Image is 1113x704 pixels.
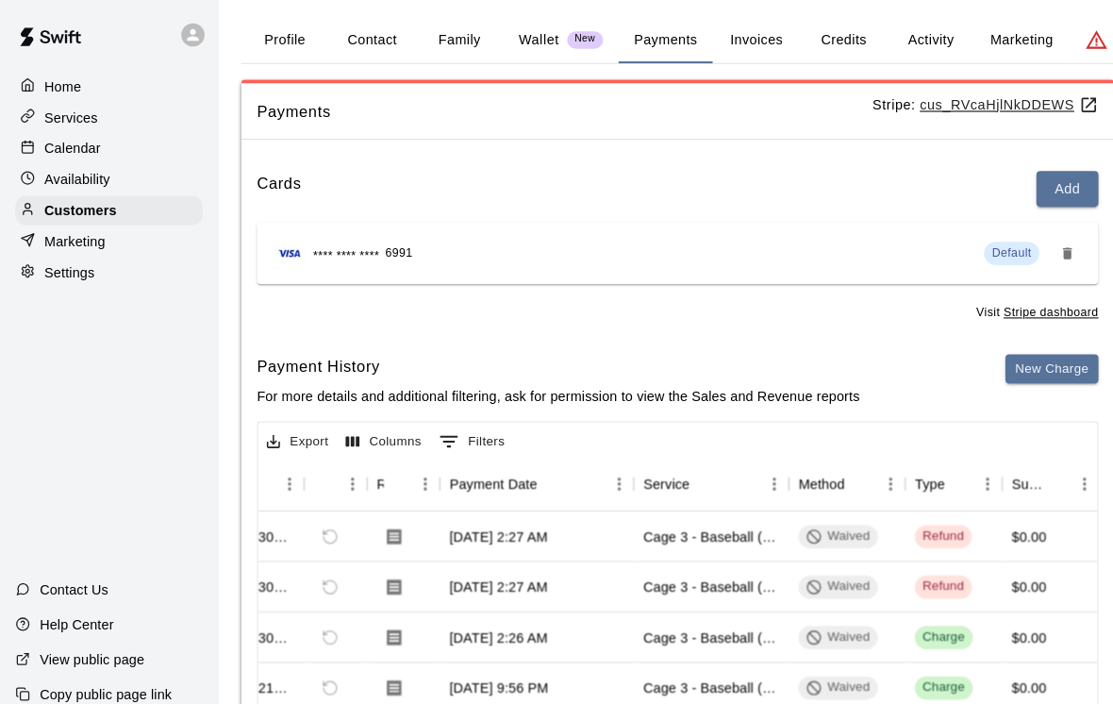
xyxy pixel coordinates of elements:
[244,458,271,484] button: Sort
[785,562,847,579] div: Waived
[948,16,1039,61] button: Marketing
[1041,457,1070,485] button: Menu
[976,297,1069,310] u: Stripe dashboard
[374,458,400,484] button: Sort
[438,562,533,580] div: Aug 1, 2025 at 2:27 AM
[235,444,296,497] div: Id
[39,632,141,651] p: View public page
[250,96,849,121] span: Payments
[306,458,332,484] button: Sort
[250,376,837,394] p: For more details and additional filtering, ask for permission to view the Sales and Revenue reports
[405,16,490,61] button: Family
[43,105,95,124] p: Services
[505,28,544,48] p: Wallet
[255,415,324,444] button: Export
[822,458,849,484] button: Sort
[244,611,287,629] div: 730357
[853,457,881,485] button: Menu
[367,505,401,539] button: Download Receipt
[43,135,98,154] p: Calendar
[785,660,847,678] div: Waived
[235,16,320,61] button: Profile
[985,660,1019,679] div: $0.00
[947,457,975,485] button: Menu
[438,611,533,629] div: Aug 1, 2025 at 2:26 AM
[985,611,1019,629] div: $0.00
[367,444,374,497] div: Receipt
[768,444,881,497] div: Method
[881,444,975,497] div: Type
[985,512,1019,531] div: $0.00
[332,415,415,444] button: Select columns
[602,16,693,61] button: Payments
[978,344,1069,374] button: New Charge
[626,444,672,497] div: Service
[898,512,939,530] div: Refund
[250,166,293,201] h6: Cards
[785,611,847,629] div: Waived
[357,444,428,497] div: Receipt
[296,444,357,497] div: Refund
[43,226,103,244] p: Marketing
[400,457,428,485] button: Menu
[428,444,617,497] div: Payment Date
[589,457,617,485] button: Menu
[438,660,534,679] div: Jul 27, 2025 at 9:56 PM
[329,457,357,485] button: Menu
[739,457,768,485] button: Menu
[785,512,847,530] div: Waived
[43,256,92,275] p: Settings
[423,414,496,444] button: Show filters
[15,100,197,128] div: Services
[15,251,197,279] a: Settings
[306,604,338,636] span: Refund payment
[1008,166,1069,201] button: Add
[39,666,167,685] p: Copy public page link
[374,237,401,256] span: 6991
[244,660,287,679] div: 721663
[15,130,197,159] a: Calendar
[895,94,1069,109] a: cus_RVcaHjlNkDDEWS
[367,652,401,686] button: Download Receipt
[15,221,197,249] a: Marketing
[268,457,296,485] button: Menu
[552,32,587,44] span: New
[43,195,113,214] p: Customers
[244,562,287,580] div: 730360
[306,555,338,587] span: Cannot refund a payment with type REFUND
[438,444,523,497] div: Payment Date
[626,660,758,679] div: Cage 3 - Baseball (Triple Play)
[367,603,401,637] button: Download Receipt
[43,75,79,93] p: Home
[985,562,1019,580] div: $0.00
[849,92,1069,112] p: Stripe:
[985,444,1015,497] div: Subtotal
[976,297,1069,310] a: You don't have the permission to visit the Stripe dashboard
[43,165,108,184] p: Availability
[265,237,299,256] img: Credit card brand logo
[1015,458,1041,484] button: Sort
[898,660,939,678] div: Charge
[778,16,863,61] button: Credits
[626,611,758,629] div: Cage 3 - Baseball (Triple Play)
[693,16,778,61] button: Invoices
[15,70,197,98] a: Home
[15,160,197,189] a: Availability
[15,191,197,219] a: Customers
[950,295,1069,314] span: Visit
[672,458,698,484] button: Sort
[898,611,939,629] div: Charge
[626,562,758,580] div: Cage 3 - Baseball (Triple Play)
[250,344,837,369] h6: Payment History
[777,444,822,497] div: Method
[306,653,338,685] span: Refund payment
[523,458,550,484] button: Sort
[965,239,1004,252] span: Default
